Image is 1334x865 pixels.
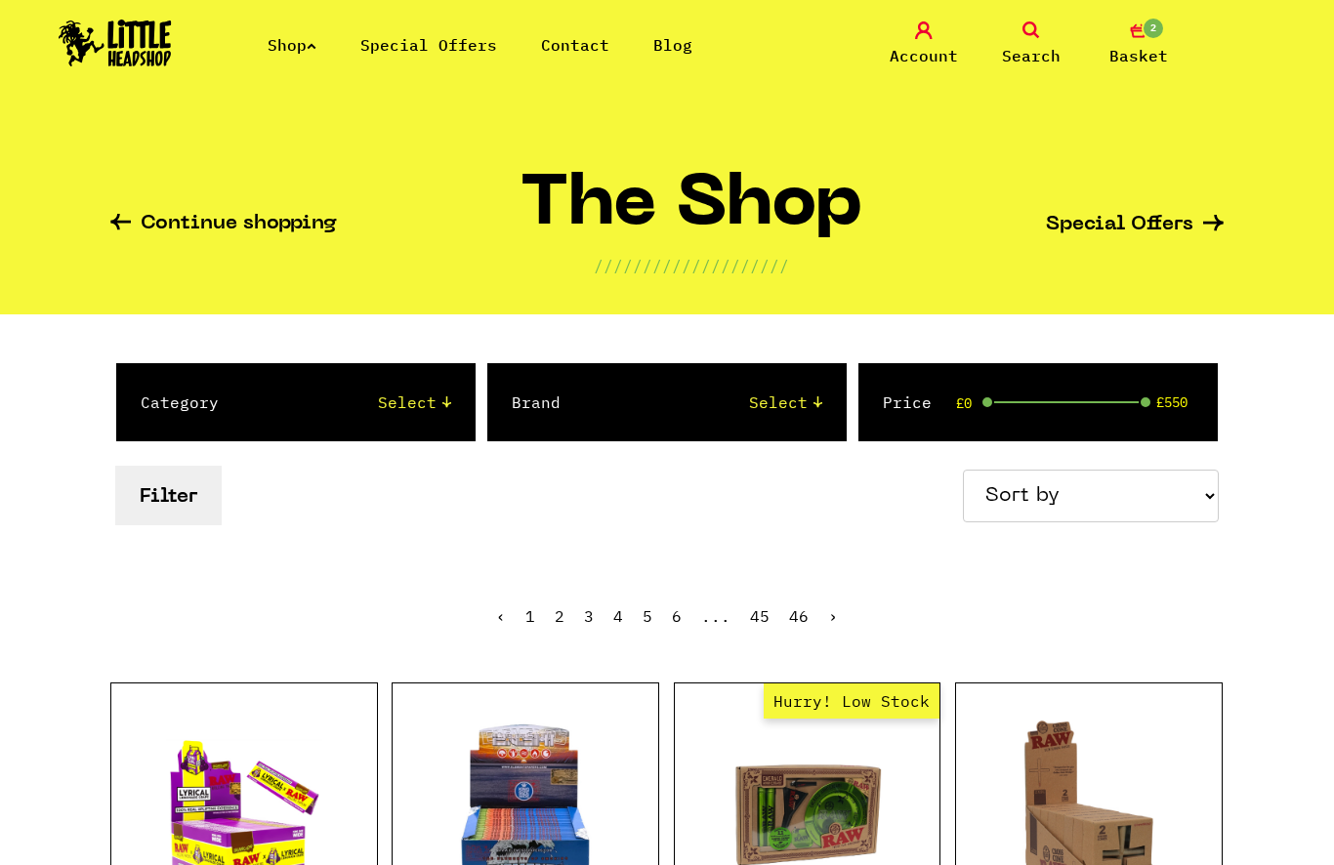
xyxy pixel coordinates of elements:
[268,35,316,55] a: Shop
[555,606,564,626] a: 2
[525,606,535,626] span: 1
[613,606,623,626] a: 4
[496,606,506,626] span: ‹
[1142,17,1165,40] span: 2
[672,606,682,626] a: 6
[982,21,1080,67] a: Search
[584,606,594,626] a: 3
[360,35,497,55] a: Special Offers
[1046,215,1224,235] a: Special Offers
[141,391,219,414] label: Category
[496,608,506,624] li: « Previous
[828,606,838,626] a: Next »
[764,683,939,719] span: Hurry! Low Stock
[59,20,172,66] img: Little Head Shop Logo
[890,44,958,67] span: Account
[110,214,337,236] a: Continue shopping
[1090,21,1188,67] a: 2 Basket
[789,606,809,626] a: 46
[750,606,770,626] a: 45
[541,35,609,55] a: Contact
[1002,44,1061,67] span: Search
[643,606,652,626] a: 5
[1109,44,1168,67] span: Basket
[956,395,972,411] span: £0
[512,391,561,414] label: Brand
[521,173,863,254] h1: The Shop
[883,391,932,414] label: Price
[653,35,692,55] a: Blog
[594,254,789,277] p: ////////////////////
[1156,394,1188,410] span: £550
[115,466,222,525] button: Filter
[701,606,730,626] span: ...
